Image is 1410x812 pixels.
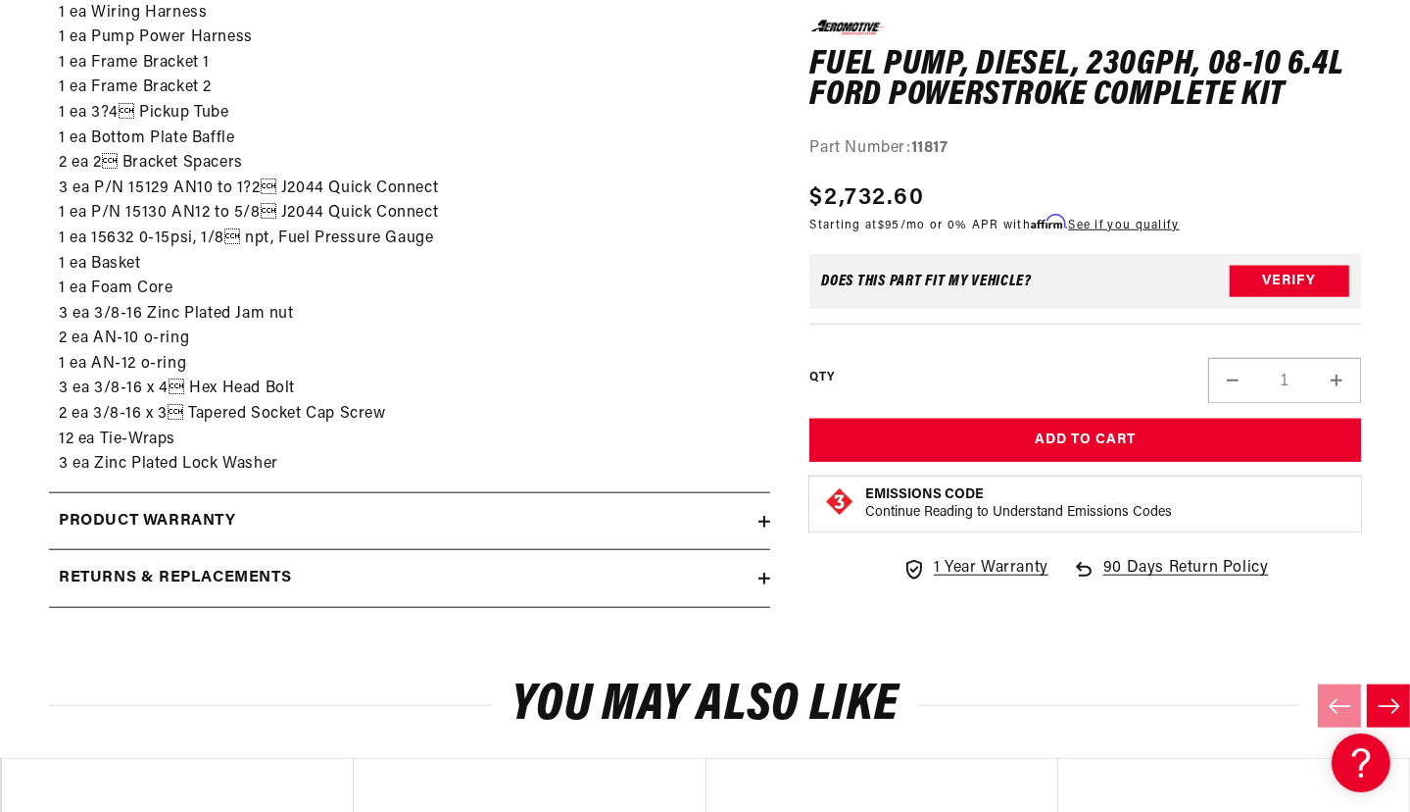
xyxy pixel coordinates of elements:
[49,550,770,607] summary: Returns & replacements
[809,180,924,216] span: $2,732.60
[1072,556,1269,601] a: 90 Days Return Policy
[878,220,900,231] span: $95
[1230,266,1349,297] button: Verify
[59,509,236,534] h2: Product warranty
[59,566,291,591] h2: Returns & replacements
[865,487,984,502] strong: Emissions Code
[902,556,1048,582] a: 1 Year Warranty
[809,216,1179,234] p: Starting at /mo or 0% APR with .
[809,49,1361,111] h1: Fuel Pump, Diesel, 230GPH, 08-10 6.4L Ford Powerstroke Complete Kit
[865,504,1172,522] p: Continue Reading to Understand Emissions Codes
[934,556,1048,582] span: 1 Year Warranty
[865,486,1172,522] button: Emissions CodeContinue Reading to Understand Emissions Codes
[1367,685,1410,728] button: Next slide
[1068,220,1179,231] a: See if you qualify - Learn more about Affirm Financing (opens in modal)
[49,493,770,550] summary: Product warranty
[809,135,1361,161] div: Part Number:
[809,419,1361,463] button: Add to Cart
[809,369,834,385] label: QTY
[1318,685,1361,728] button: Previous slide
[1031,215,1065,229] span: Affirm
[49,683,1361,729] h2: You may also like
[911,139,948,155] strong: 11817
[821,274,1032,289] div: Does This part fit My vehicle?
[824,486,855,518] img: Emissions code
[1103,556,1269,601] span: 90 Days Return Policy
